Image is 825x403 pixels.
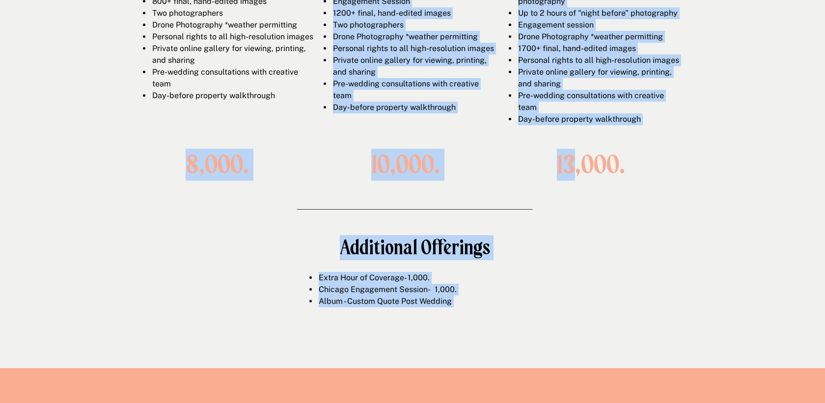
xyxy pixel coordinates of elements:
span: Chicago Engagement Session- 1,000. [319,285,457,294]
li: Private online gallery for viewing, printing, and sharing [151,43,313,66]
li: Drone Photography *weather permitting [332,31,494,43]
li: Two photographers [151,7,313,19]
li: Up to 2 hours of "night before" photography [517,7,679,19]
li: Drone Photography *weather permitting [151,19,313,31]
h1: 8,000. [153,151,281,178]
span: Day-before property walkthrough [152,91,275,100]
li: Two photographers [332,19,494,31]
h1: 10,000. [342,151,469,178]
li: Private online gallery for viewing, printing, and sharing [517,66,679,90]
span: Extra Hour of Coverage- 1,000. [319,273,430,282]
li: Pre-wedding consultations with creative team [332,78,494,102]
span: Day-before property walkthrough [518,114,641,124]
li: Personal rights to all high-resolution images [332,43,494,54]
li: 1700+ final, hand-edited images [517,43,679,54]
li: Private online gallery for viewing, printing, and sharing [332,54,494,78]
h1: 13,000. [527,151,655,178]
h1: Additional Offerings [237,237,592,259]
li: Personal rights to all high-resolution images [151,31,313,43]
span: Drone Photography *weather permitting [518,32,663,41]
li: Engagement session [517,19,679,31]
span: Album - Custom Quote Post Wedding [319,296,452,306]
li: Day-before property walkthrough [332,102,494,113]
li: Personal rights to all high-resolution images [517,54,679,66]
span: 1200+ final, hand-edited images [333,8,451,18]
li: Pre-wedding consultations with creative team [151,66,313,90]
li: Pre-wedding consultations with creative team [517,90,679,113]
